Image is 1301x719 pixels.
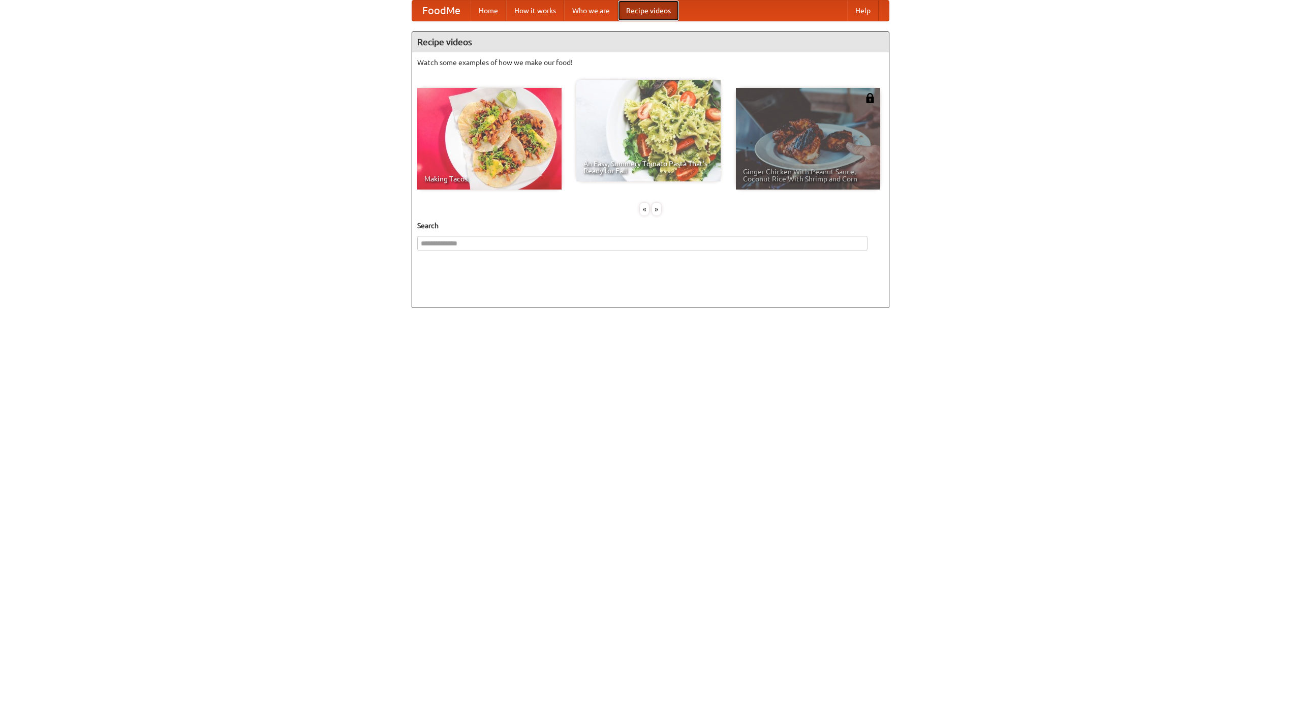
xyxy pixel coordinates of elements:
a: Recipe videos [618,1,679,21]
span: An Easy, Summery Tomato Pasta That's Ready for Fall [583,160,714,174]
h5: Search [417,221,884,231]
div: « [640,203,649,215]
a: An Easy, Summery Tomato Pasta That's Ready for Fall [576,80,721,181]
a: Home [471,1,506,21]
a: Who we are [564,1,618,21]
div: » [652,203,661,215]
a: How it works [506,1,564,21]
a: Making Tacos [417,88,562,190]
h4: Recipe videos [412,32,889,52]
a: Help [847,1,879,21]
span: Making Tacos [424,175,554,182]
img: 483408.png [865,93,875,103]
p: Watch some examples of how we make our food! [417,57,884,68]
a: FoodMe [412,1,471,21]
